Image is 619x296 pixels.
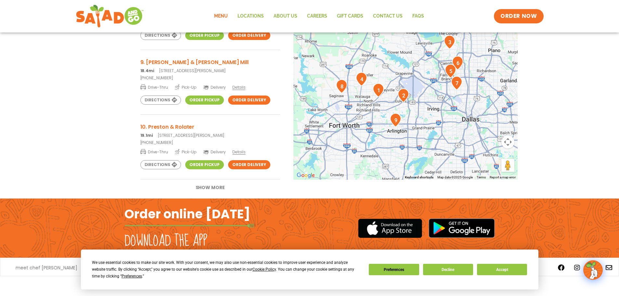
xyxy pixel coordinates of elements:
strong: 18.4mi [140,68,154,73]
img: Google [295,171,316,180]
nav: Menu [209,9,429,24]
div: 6 [452,56,463,70]
span: Preferences [122,274,142,278]
div: 7 [451,76,462,90]
div: We use essential cookies to make our site work. With your consent, we may also use non-essential ... [92,259,361,280]
a: Report a map error [490,175,516,179]
span: Details [232,149,245,155]
a: 9. [PERSON_NAME] & [PERSON_NAME] Mill 18.4mi[STREET_ADDRESS][PERSON_NAME] [140,58,280,74]
a: Contact Us [368,9,407,24]
span: Delivery [203,149,226,155]
a: Directions [140,96,181,105]
a: Order Delivery [228,31,270,40]
a: Menu [209,9,233,24]
div: 8 [336,79,347,93]
a: Directions [140,31,181,40]
a: Order Delivery [228,160,270,169]
a: Order Delivery [228,96,270,105]
a: Drive-Thru Pick-Up Delivery Details [140,82,280,90]
button: Accept [477,264,527,275]
span: Cookie Policy [252,267,276,272]
span: Drive-Thru [140,148,168,155]
a: Order Pickup [185,96,224,105]
img: google_play [429,218,495,238]
a: Order Pickup [185,160,224,169]
a: Terms (opens in new tab) [477,175,486,179]
a: Order Pickup [185,31,224,40]
button: Drag Pegman onto the map to open Street View [501,159,514,172]
a: FAQs [407,9,429,24]
a: meet chef [PERSON_NAME] [16,265,77,270]
a: Open this area in Google Maps (opens a new window) [295,171,316,180]
p: [STREET_ADDRESS][PERSON_NAME] [140,133,280,138]
h2: Download the app [124,232,207,250]
span: Drive-Thru [140,84,168,90]
button: Map camera controls [501,135,514,148]
a: Locations [233,9,269,24]
img: appstore [358,218,422,239]
div: 3 [444,35,455,49]
span: Details [232,84,245,90]
a: Careers [302,9,332,24]
span: ORDER NOW [500,12,537,20]
span: Delivery [203,84,226,90]
a: 10. Preston & Rolater 19.1mi[STREET_ADDRESS][PERSON_NAME] [140,123,280,138]
div: 1 [373,83,384,97]
div: 9 [390,113,401,127]
span: Map data ©2025 Google [437,175,473,179]
img: wpChatIcon [584,261,602,279]
button: Show More [186,179,235,196]
a: Drive-Thru Pick-Up Delivery Details [140,147,280,155]
a: GIFT CARDS [332,9,368,24]
img: fork [124,224,254,227]
h3: 9. [PERSON_NAME] & [PERSON_NAME] Mill [140,58,280,66]
a: [PHONE_NUMBER] [140,75,280,81]
button: Preferences [369,264,419,275]
span: Pick-Up [175,148,197,155]
span: Pick-Up [175,84,197,90]
div: 4 [356,72,367,86]
a: ORDER NOW [494,9,543,23]
img: new-SAG-logo-768×292 [76,3,144,29]
div: Cookie Consent Prompt [81,250,538,290]
div: 2 [398,88,409,102]
p: [STREET_ADDRESS][PERSON_NAME] [140,68,280,74]
strong: 19.1mi [140,133,153,138]
button: Keyboard shortcuts [405,175,433,180]
h3: 10. Preston & Rolater [140,123,280,131]
a: Directions [140,160,181,169]
div: 5 [445,64,456,78]
h2: Order online [DATE] [124,206,250,222]
button: Decline [423,264,473,275]
a: About Us [269,9,302,24]
a: [PHONE_NUMBER] [140,140,280,146]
